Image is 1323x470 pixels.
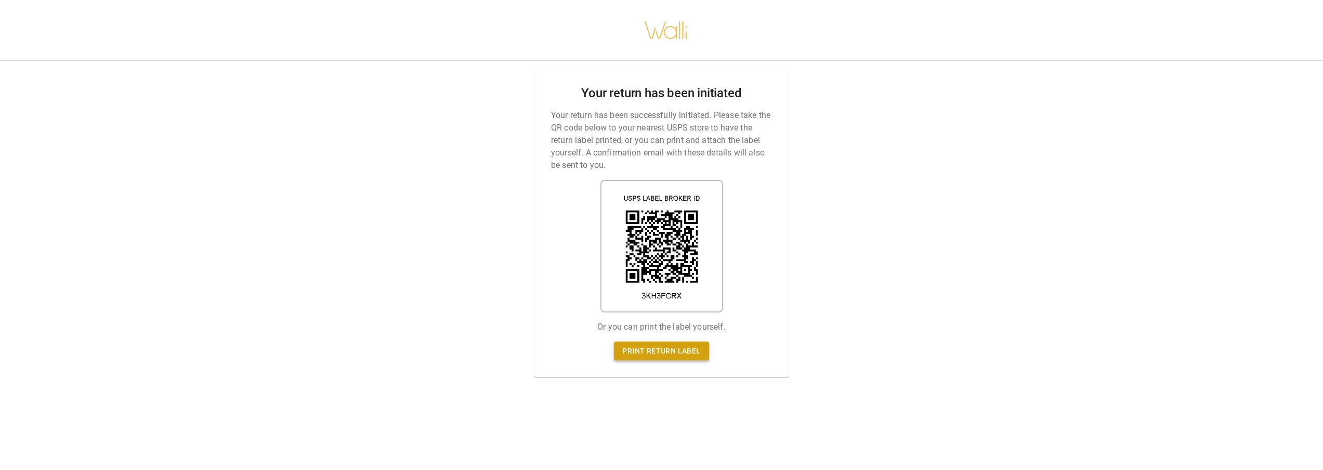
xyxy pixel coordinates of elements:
[600,180,723,312] img: shipping label qr code
[581,86,741,101] h2: Your return has been initiated
[644,8,688,53] img: walli-inc.myshopify.com
[551,109,772,172] p: Your return has been successfully initiated. Please take the QR code below to your nearest USPS s...
[614,342,709,361] a: Print return label
[597,321,725,333] p: Or you can print the label yourself.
